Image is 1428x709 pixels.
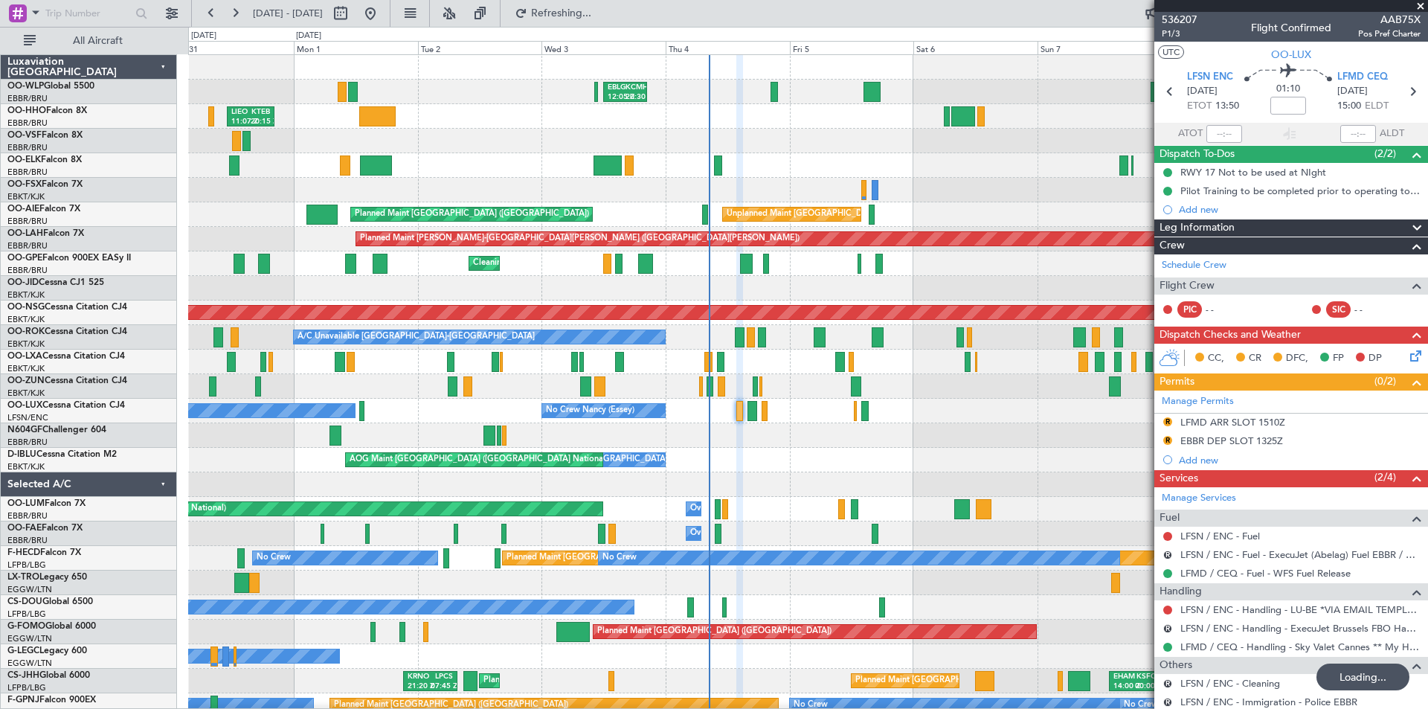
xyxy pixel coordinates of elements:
span: OO-FSX [7,180,42,189]
div: PIC [1177,301,1202,318]
div: Flight Confirmed [1251,20,1331,36]
div: Planned Maint [GEOGRAPHIC_DATA] ([GEOGRAPHIC_DATA]) [506,547,741,569]
div: [DATE] [296,30,321,42]
div: Fri 5 [790,41,914,54]
a: LFPB/LBG [7,559,46,571]
span: OO-NSG [7,303,45,312]
a: EBBR/BRU [7,142,48,153]
span: OO-FAE [7,524,42,533]
span: DFC, [1286,351,1308,366]
span: F-HECD [7,548,40,557]
span: Permits [1160,373,1194,391]
div: KTEB [251,107,270,118]
a: D-IBLUCessna Citation M2 [7,450,117,459]
a: OO-HHOFalcon 8X [7,106,87,115]
span: OO-VSF [7,131,42,140]
span: [DATE] [1337,84,1368,99]
button: R [1163,679,1172,688]
span: CS-JHH [7,671,39,680]
span: Pos Pref Charter [1358,28,1421,40]
span: OO-AIE [7,205,39,214]
div: 07:45 Z [431,681,453,692]
span: 01:10 [1276,82,1300,97]
span: LX-TRO [7,573,39,582]
div: Owner Melsbroek Air Base [690,498,791,520]
a: F-GPNJFalcon 900EX [7,696,96,705]
span: Others [1160,657,1192,674]
span: OO-HHO [7,106,46,115]
a: LFPB/LBG [7,609,46,620]
a: EBBR/BRU [7,240,48,251]
div: Pilot Training to be completed prior to operating to LFMD [1180,185,1421,197]
span: OO-ROK [7,327,45,336]
span: (2/2) [1374,146,1396,161]
div: Loading... [1316,664,1409,690]
span: Dispatch To-Dos [1160,146,1235,163]
a: Schedule Crew [1162,258,1226,273]
a: EBKT/KJK [7,339,45,350]
div: EBBR DEP SLOT 1325Z [1180,434,1283,447]
div: Wed 3 [541,41,666,54]
a: OO-LUMFalcon 7X [7,499,86,508]
span: D-IBLU [7,450,36,459]
a: OO-NSGCessna Citation CJ4 [7,303,127,312]
a: OO-ZUNCessna Citation CJ4 [7,376,127,385]
div: Tue 2 [418,41,542,54]
span: Crew [1160,237,1185,254]
div: [DATE] [191,30,216,42]
a: CS-DOUGlobal 6500 [7,597,93,606]
div: Planned Maint [GEOGRAPHIC_DATA] ([GEOGRAPHIC_DATA]) [597,620,832,643]
a: EGGW/LTN [7,658,52,669]
span: 15:00 [1337,99,1361,114]
span: G-LEGC [7,647,39,655]
a: OO-ROKCessna Citation CJ4 [7,327,127,336]
div: 14:00 Z [1113,681,1135,692]
span: G-FOMO [7,622,45,631]
span: CR [1249,351,1261,366]
a: EBBR/BRU [7,265,48,276]
div: No Crew Nancy (Essey) [546,400,634,422]
a: LFSN / ENC - Handling - ExecuJet Brussels FBO Handling Abelag [1180,622,1421,635]
div: Thu 4 [666,41,790,54]
span: Refreshing... [530,8,593,19]
div: 21:20 Z [408,681,430,692]
div: Planned Maint [PERSON_NAME]-[GEOGRAPHIC_DATA][PERSON_NAME] ([GEOGRAPHIC_DATA][PERSON_NAME]) [360,228,800,250]
div: Planned Maint [GEOGRAPHIC_DATA] ([GEOGRAPHIC_DATA]) [355,203,589,225]
div: LPCS [431,672,453,682]
span: CC, [1208,351,1224,366]
a: EBBR/BRU [7,93,48,104]
span: [DATE] - [DATE] [253,7,323,20]
span: ELDT [1365,99,1389,114]
span: F-GPNJ [7,696,39,705]
span: Leg Information [1160,219,1235,237]
div: - - [1206,303,1239,316]
span: OO-GPE [7,254,42,263]
a: CS-JHHGlobal 6000 [7,671,90,680]
span: 536207 [1162,12,1197,28]
div: AOG Maint [GEOGRAPHIC_DATA] ([GEOGRAPHIC_DATA] National) [350,449,608,471]
a: OO-LAHFalcon 7X [7,229,84,238]
span: All Aircraft [39,36,157,46]
span: LFMD CEQ [1337,70,1388,85]
a: G-LEGCLegacy 600 [7,647,87,655]
a: LFPB/LBG [7,682,46,693]
div: Sun 7 [1038,41,1162,54]
span: OO-WLP [7,82,44,91]
a: OO-WLPGlobal 5500 [7,82,94,91]
a: LFSN / ENC - Fuel - ExecuJet (Abelag) Fuel EBBR / BRU [1180,548,1421,561]
span: OO-LXA [7,352,42,361]
div: - - [1354,303,1388,316]
a: OO-FAEFalcon 7X [7,524,83,533]
span: [DATE] [1187,84,1218,99]
button: R [1163,436,1172,445]
a: LFSN / ENC - Fuel [1180,530,1260,542]
a: Manage Services [1162,491,1236,506]
a: LFSN/ENC [7,412,48,423]
span: Handling [1160,583,1202,600]
a: OO-LXACessna Citation CJ4 [7,352,125,361]
div: 20:15 Z [251,117,270,127]
a: EBKT/KJK [7,363,45,374]
span: AAB75X [1358,12,1421,28]
div: 00:00 Z [1135,681,1157,692]
span: ETOT [1187,99,1212,114]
